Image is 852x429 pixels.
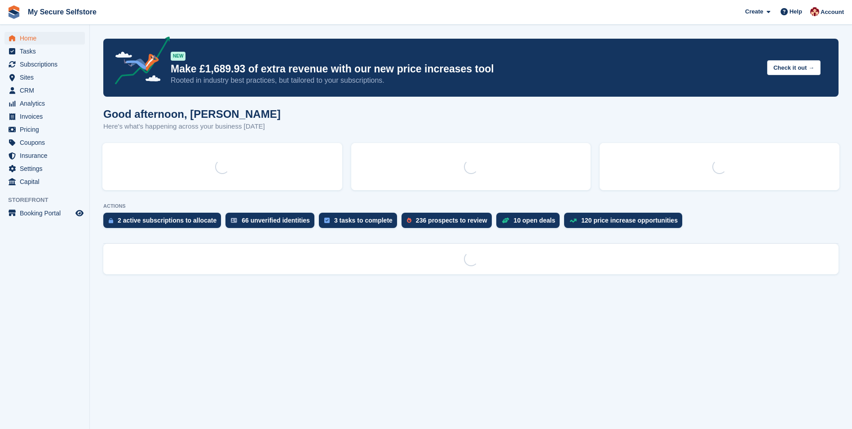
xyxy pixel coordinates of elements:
a: menu [4,207,85,219]
img: verify_identity-adf6edd0f0f0b5bbfe63781bf79b02c33cf7c696d77639b501bdc392416b5a36.svg [231,218,237,223]
div: 3 tasks to complete [334,217,393,224]
div: 66 unverified identities [242,217,310,224]
button: Check it out → [767,60,821,75]
a: 2 active subscriptions to allocate [103,213,225,232]
span: Capital [20,175,74,188]
a: Preview store [74,208,85,219]
img: task-75834270c22a3079a89374b754ae025e5fb1db73e45f91037f5363f120a921f8.svg [324,218,330,223]
div: 10 open deals [514,217,556,224]
a: menu [4,110,85,123]
div: 236 prospects to review [416,217,487,224]
span: Settings [20,162,74,175]
a: 3 tasks to complete [319,213,402,232]
h1: Good afternoon, [PERSON_NAME] [103,108,281,120]
span: Booking Portal [20,207,74,219]
img: deal-1b604bf984904fb50ccaf53a9ad4b4a5d6e5aea283cecdc64d6e3604feb123c2.svg [502,217,509,223]
img: price-adjustments-announcement-icon-8257ccfd72463d97f412b2fc003d46551f7dbcb40ab6d574587a9cd5c0d94... [107,36,170,88]
a: 10 open deals [496,213,565,232]
span: Coupons [20,136,74,149]
img: active_subscription_to_allocate_icon-d502201f5373d7db506a760aba3b589e785aa758c864c3986d89f69b8ff3... [109,218,113,223]
a: menu [4,45,85,58]
span: Tasks [20,45,74,58]
a: My Secure Selfstore [24,4,100,19]
div: NEW [171,52,185,61]
a: 120 price increase opportunities [564,213,687,232]
img: price_increase_opportunities-93ffe204e8149a01c8c9dc8f82e8f89637d9d84a8eef4429ea346261dce0b2c0.svg [569,219,577,223]
div: 2 active subscriptions to allocate [118,217,216,224]
a: menu [4,123,85,136]
p: Rooted in industry best practices, but tailored to your subscriptions. [171,76,760,85]
a: menu [4,32,85,45]
a: menu [4,58,85,71]
span: Pricing [20,123,74,136]
span: Invoices [20,110,74,123]
span: Create [745,7,763,16]
span: CRM [20,84,74,97]
span: Home [20,32,74,45]
a: menu [4,84,85,97]
p: Here's what's happening across your business [DATE] [103,121,281,132]
p: ACTIONS [103,203,839,209]
a: menu [4,71,85,84]
span: Subscriptions [20,58,74,71]
span: Account [821,8,844,17]
span: Insurance [20,149,74,162]
a: menu [4,162,85,175]
img: stora-icon-8386f47178a22dfd0bd8f6a31ec36ba5ce8667c1dd55bd0f319d3a0aa187defe.svg [7,5,21,19]
span: Analytics [20,97,74,110]
span: Sites [20,71,74,84]
a: menu [4,149,85,162]
p: Make £1,689.93 of extra revenue with our new price increases tool [171,63,760,76]
a: menu [4,136,85,149]
a: menu [4,175,85,188]
img: prospect-51fa495bee0391a8d652442698ab0144808aea92771e9ea1ae160a38d050c398.svg [407,218,411,223]
img: Laura Oldroyd [810,7,819,16]
span: Help [790,7,802,16]
div: 120 price increase opportunities [581,217,678,224]
a: 236 prospects to review [402,213,496,232]
span: Storefront [8,196,89,205]
a: 66 unverified identities [225,213,319,232]
a: menu [4,97,85,110]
